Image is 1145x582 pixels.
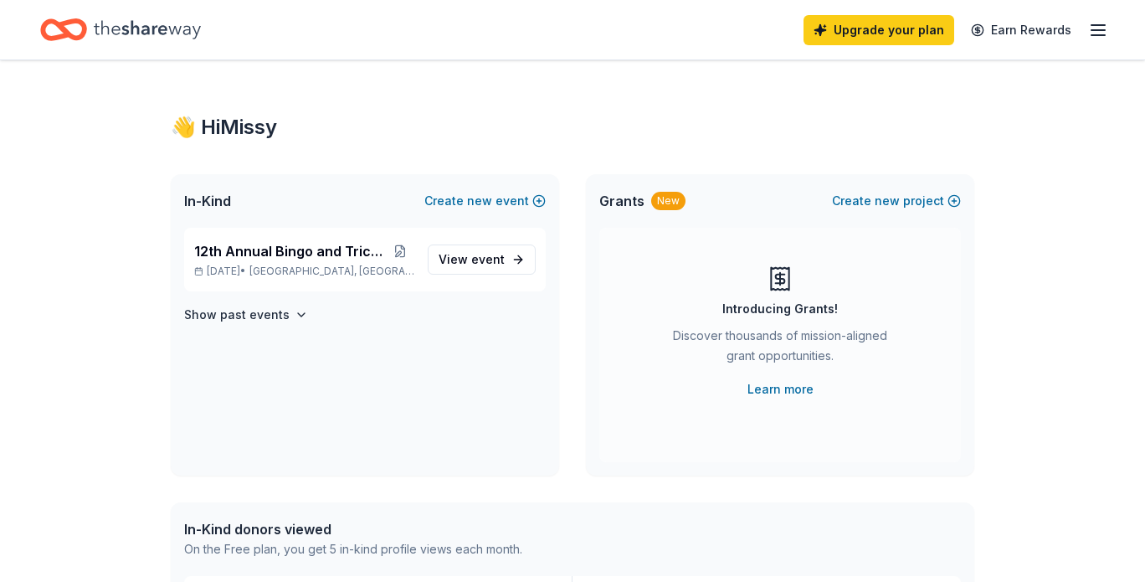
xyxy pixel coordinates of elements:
[249,265,414,278] span: [GEOGRAPHIC_DATA], [GEOGRAPHIC_DATA]
[184,305,308,325] button: Show past events
[722,299,838,319] div: Introducing Grants!
[171,114,974,141] div: 👋 Hi Missy
[804,15,954,45] a: Upgrade your plan
[599,191,644,211] span: Grants
[428,245,536,275] a: View event
[651,192,685,210] div: New
[961,15,1081,45] a: Earn Rewards
[467,191,492,211] span: new
[666,326,894,373] div: Discover thousands of mission-aligned grant opportunities.
[194,241,386,261] span: 12th Annual Bingo and Tricky Tray
[832,191,961,211] button: Createnewproject
[875,191,900,211] span: new
[184,519,522,539] div: In-Kind donors viewed
[184,539,522,559] div: On the Free plan, you get 5 in-kind profile views each month.
[424,191,546,211] button: Createnewevent
[439,250,505,270] span: View
[471,252,505,266] span: event
[747,379,814,399] a: Learn more
[184,191,231,211] span: In-Kind
[194,265,414,278] p: [DATE] •
[40,10,201,49] a: Home
[184,305,290,325] h4: Show past events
